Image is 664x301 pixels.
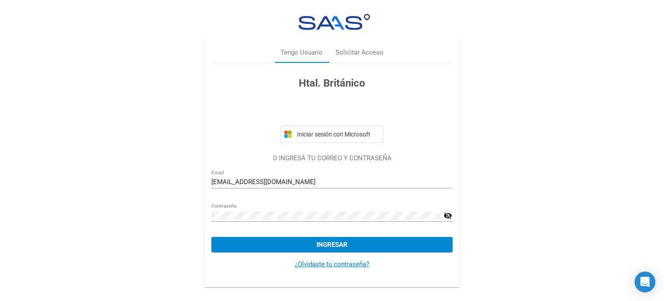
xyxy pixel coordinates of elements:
span: Ingresar [316,241,348,249]
span: Iniciar sesión con Microsoft [295,131,380,138]
mat-icon: visibility_off [444,210,452,221]
button: Iniciar sesión con Microsoft [280,126,384,143]
p: O INGRESÁ TU CORREO Y CONTRASEÑA [211,153,452,163]
iframe: Botón de Acceder con Google [276,100,388,120]
div: Solicitar Acceso [335,48,383,58]
button: Ingresar [211,237,452,252]
div: Open Intercom Messenger [635,272,655,292]
h3: Htal. Británico [211,75,452,91]
a: ¿Olvidaste tu contraseña? [295,260,369,268]
div: Tengo Usuario [281,48,322,58]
